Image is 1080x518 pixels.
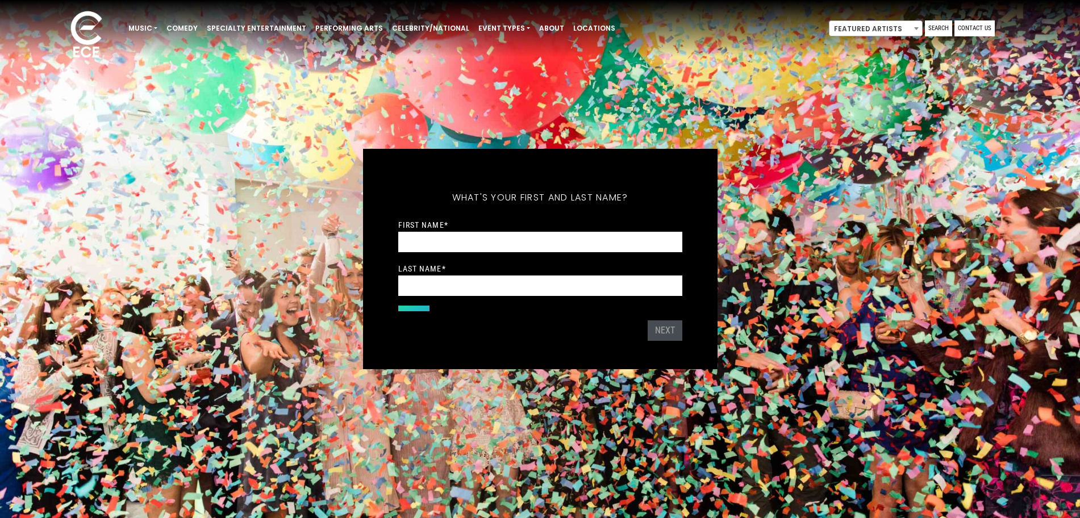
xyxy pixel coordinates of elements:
[311,19,387,38] a: Performing Arts
[925,20,952,36] a: Search
[535,19,569,38] a: About
[569,19,620,38] a: Locations
[202,19,311,38] a: Specialty Entertainment
[398,177,682,218] h5: What's your first and last name?
[58,8,115,63] img: ece_new_logo_whitev2-1.png
[124,19,162,38] a: Music
[162,19,202,38] a: Comedy
[398,220,448,230] label: First Name
[829,21,922,37] span: Featured Artists
[474,19,535,38] a: Event Types
[398,264,446,274] label: Last Name
[387,19,474,38] a: Celebrity/National
[829,20,923,36] span: Featured Artists
[954,20,995,36] a: Contact Us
